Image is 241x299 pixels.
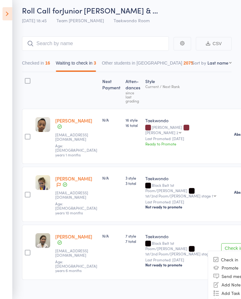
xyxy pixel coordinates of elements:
[145,194,213,198] div: 1st/2nd Poom/[PERSON_NAME] stage 1
[145,141,216,146] div: Ready to Promote
[35,117,50,132] img: image1553897528.png
[56,57,96,72] button: Waiting to check in3
[145,117,216,123] div: Taekwondo
[145,233,216,239] div: Taekwondo
[126,91,140,103] div: since last grading
[55,259,97,273] span: Age: [DEMOGRAPHIC_DATA] years 6 months
[102,233,120,239] div: N/A
[55,249,96,258] small: kathrynczapnik@hotmail.com
[22,17,47,24] span: [DATE] 18:45
[56,17,104,24] span: Team [PERSON_NAME]
[126,123,140,128] span: 16 total
[126,181,140,186] span: 3 total
[145,130,178,134] div: [PERSON_NAME] 2
[145,200,216,204] small: Last Promoted: [DATE]
[35,233,50,248] img: image1553061149.png
[114,17,150,24] span: Taekwondo Room
[184,60,193,66] div: 2075
[102,57,193,72] button: Other students in [GEOGRAPHIC_DATA]2075
[126,117,140,123] span: 16 style
[145,183,216,198] div: Black Belt 1st Poom/[PERSON_NAME]
[100,75,123,106] div: Next Payment
[192,60,206,66] label: Sort by
[55,117,92,124] a: [PERSON_NAME]
[123,75,143,106] div: Atten­dances
[55,175,92,182] a: [PERSON_NAME]
[94,60,96,66] div: 3
[55,143,97,157] span: Age: [DEMOGRAPHIC_DATA] years 1 months
[145,136,216,141] small: Last Promoted: [DATE]
[145,125,216,134] div: [PERSON_NAME]
[45,60,50,66] div: 16
[126,239,140,244] span: 7 total
[55,233,92,240] a: [PERSON_NAME]
[62,5,158,15] span: Junior [PERSON_NAME] & …
[22,57,50,72] button: Checked in16
[126,175,140,181] span: 3 style
[35,175,50,190] img: image1553577091.png
[145,241,216,256] div: Black Belt 1st Poom/[PERSON_NAME]
[207,60,228,66] div: Last name
[145,262,216,267] div: Not ready to promote
[145,84,216,88] div: Current / Next Rank
[145,252,213,256] div: 1st/2nd Poom/[PERSON_NAME] stage 1
[55,201,97,215] span: Age: [DEMOGRAPHIC_DATA] years 10 months
[102,117,120,123] div: N/A
[145,175,216,181] div: Taekwondo
[102,175,120,181] div: N/A
[196,37,232,50] button: CSV
[22,5,62,15] span: Roll Call for
[55,133,96,142] small: rosatseng@hotmail.com
[22,36,169,51] input: Search by name
[143,75,219,106] div: Style
[126,233,140,239] span: 7 style
[145,258,216,262] small: Last Promoted: [DATE]
[55,191,96,200] small: mals8@hotmail.com
[145,204,216,209] div: Not ready to promote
